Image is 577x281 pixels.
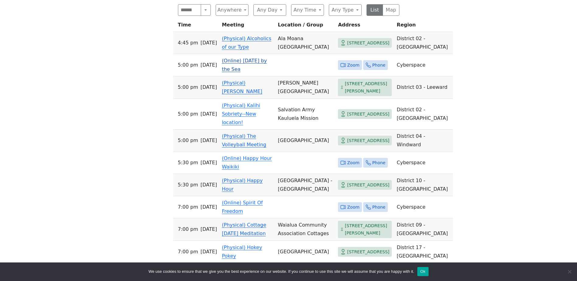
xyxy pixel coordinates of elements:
th: Address [335,21,394,32]
th: Region [394,21,453,32]
a: (Physical) Hokey Pokey [222,245,262,259]
td: District 02 - [GEOGRAPHIC_DATA] [394,99,453,130]
a: (Physical) Cottage [DATE] Meditation [222,222,266,236]
td: District 02 - [GEOGRAPHIC_DATA] [394,32,453,54]
span: [DATE] [200,158,217,167]
span: 5:00 PM [178,61,198,69]
th: Meeting [219,21,275,32]
td: Waialua Community Association Cottages [276,218,336,241]
button: Anywhere [216,4,249,16]
span: [DATE] [200,203,217,211]
span: 7:00 PM [178,225,198,234]
span: [DATE] [200,248,217,256]
a: (Physical) Kalihi Sobriety--New location! [222,102,260,125]
td: Cyberspace [394,54,453,76]
a: (Physical) Alcoholics of our Type [222,36,271,50]
button: Search [201,4,210,16]
span: [DATE] [200,83,217,92]
th: Time [173,21,220,32]
td: Ala Moana [GEOGRAPHIC_DATA] [276,32,336,54]
span: Zoom [347,159,359,167]
a: (Physical) [PERSON_NAME] [222,80,262,94]
td: District 10 - [GEOGRAPHIC_DATA] [394,174,453,196]
a: (Online) [DATE] by the Sea [222,58,267,72]
span: [DATE] [200,61,217,69]
button: Any Time [291,4,324,16]
span: 7:00 PM [178,203,198,211]
span: [STREET_ADDRESS] [347,39,389,47]
td: District 03 - Leeward [394,76,453,99]
span: [DATE] [200,39,217,47]
span: [DATE] [200,225,217,234]
td: [GEOGRAPHIC_DATA] [276,241,336,263]
a: (Physical) The Volleyball Meeting [222,133,266,147]
span: [DATE] [200,181,217,189]
span: Phone [372,159,385,167]
span: We use cookies to ensure that we give you the best experience on our website. If you continue to ... [148,269,414,275]
button: Any Type [329,4,362,16]
a: (Online) Happy Hour Waikiki [222,155,272,170]
span: No [566,269,572,275]
th: Location / Group [276,21,336,32]
span: Phone [372,61,385,69]
span: [STREET_ADDRESS] [347,248,389,256]
span: [STREET_ADDRESS] [347,137,389,144]
a: (Online) Spirit Of Freedom [222,200,263,214]
td: District 17 - [GEOGRAPHIC_DATA] [394,241,453,263]
td: Cyberspace [394,196,453,218]
td: Cyberspace [394,152,453,174]
a: (Physical) Happy Hour [222,178,262,192]
button: Map [383,4,399,16]
td: District 04 - Windward [394,130,453,152]
input: Search [178,4,201,16]
span: [STREET_ADDRESS][PERSON_NAME] [345,80,390,95]
span: 5:00 PM [178,136,198,145]
span: [DATE] [200,136,217,145]
button: List [367,4,383,16]
span: [STREET_ADDRESS][PERSON_NAME] [345,222,390,237]
td: [GEOGRAPHIC_DATA] - [GEOGRAPHIC_DATA] [276,174,336,196]
button: Any Day [253,4,286,16]
span: 5:30 PM [178,158,198,167]
td: District 09 - [GEOGRAPHIC_DATA] [394,218,453,241]
span: 7:00 PM [178,248,198,256]
td: Salvation Army Kauluela Mission [276,99,336,130]
td: [GEOGRAPHIC_DATA] [276,130,336,152]
span: Phone [372,203,385,211]
span: [DATE] [200,110,217,118]
span: [STREET_ADDRESS] [347,181,389,189]
span: 5:00 PM [178,110,198,118]
span: 4:45 PM [178,39,198,47]
span: 5:30 PM [178,181,198,189]
td: [PERSON_NAME][GEOGRAPHIC_DATA] [276,76,336,99]
button: Ok [417,267,429,276]
span: [STREET_ADDRESS] [347,110,389,118]
span: Zoom [347,203,359,211]
span: Zoom [347,61,359,69]
span: 5:00 PM [178,83,198,92]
